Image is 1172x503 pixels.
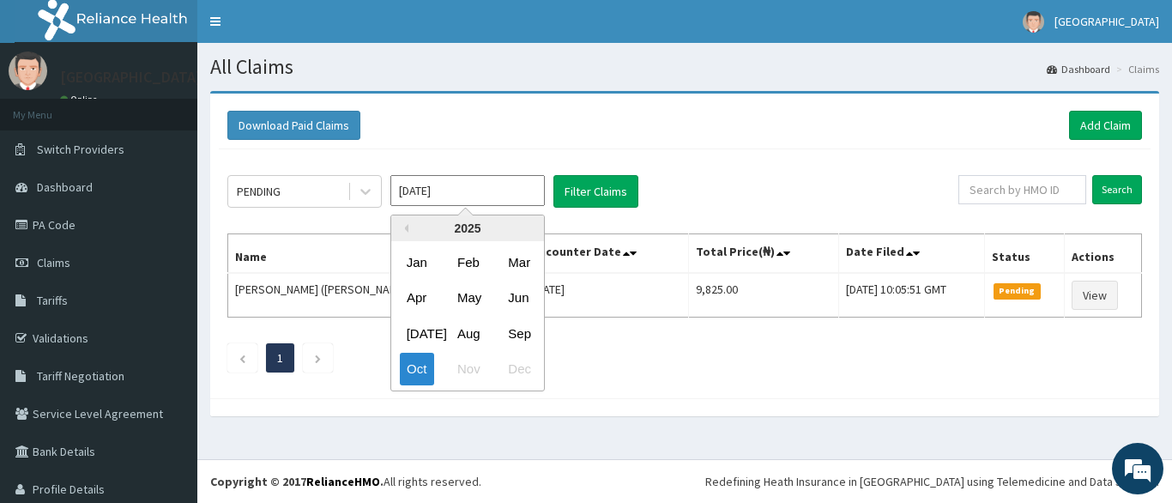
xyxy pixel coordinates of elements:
a: RelianceHMO [306,474,380,489]
a: Next page [314,350,322,366]
input: Select Month and Year [390,175,545,206]
div: Choose July 2025 [400,318,434,349]
img: d_794563401_company_1708531726252_794563401 [32,86,69,129]
a: View [1072,281,1118,310]
div: Choose April 2025 [400,282,434,314]
span: Pending [994,283,1041,299]
p: [GEOGRAPHIC_DATA] [60,70,202,85]
td: 9,825.00 [688,273,839,318]
div: Redefining Heath Insurance in [GEOGRAPHIC_DATA] using Telemedicine and Data Science! [705,473,1159,490]
td: [DATE] 10:05:51 GMT [839,273,985,318]
div: Choose August 2025 [450,318,485,349]
span: Tariff Negotiation [37,368,124,384]
input: Search by HMO ID [958,175,1086,204]
strong: Copyright © 2017 . [210,474,384,489]
li: Claims [1112,62,1159,76]
th: Date Filed [839,234,985,274]
div: Choose May 2025 [450,282,485,314]
div: Choose January 2025 [400,246,434,278]
div: 2025 [391,215,544,241]
a: Online [60,94,101,106]
div: PENDING [237,183,281,200]
th: Total Price(₦) [688,234,839,274]
textarea: Type your message and hit 'Enter' [9,327,327,387]
span: Tariffs [37,293,68,308]
div: Choose June 2025 [501,282,535,314]
div: Choose March 2025 [501,246,535,278]
th: Actions [1065,234,1142,274]
span: We're online! [100,145,237,318]
div: Choose February 2025 [450,246,485,278]
th: Status [985,234,1065,274]
a: Dashboard [1047,62,1110,76]
img: User Image [9,52,47,90]
div: Chat with us now [89,96,288,118]
div: Choose October 2025 [400,354,434,385]
div: Minimize live chat window [281,9,323,50]
div: month 2025-10 [391,245,544,387]
td: [PERSON_NAME] ([PERSON_NAME]/46639/A) [228,273,526,318]
span: Switch Providers [37,142,124,157]
button: Download Paid Claims [227,111,360,140]
h1: All Claims [210,56,1159,78]
footer: All rights reserved. [197,459,1172,503]
a: Page 1 is your current page [277,350,283,366]
input: Search [1092,175,1142,204]
span: Claims [37,255,70,270]
span: [GEOGRAPHIC_DATA] [1054,14,1159,29]
span: Dashboard [37,179,93,195]
a: Add Claim [1069,111,1142,140]
div: Choose September 2025 [501,318,535,349]
a: Previous page [239,350,246,366]
button: Previous Year [400,224,408,233]
button: Filter Claims [553,175,638,208]
img: User Image [1023,11,1044,33]
th: Name [228,234,526,274]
